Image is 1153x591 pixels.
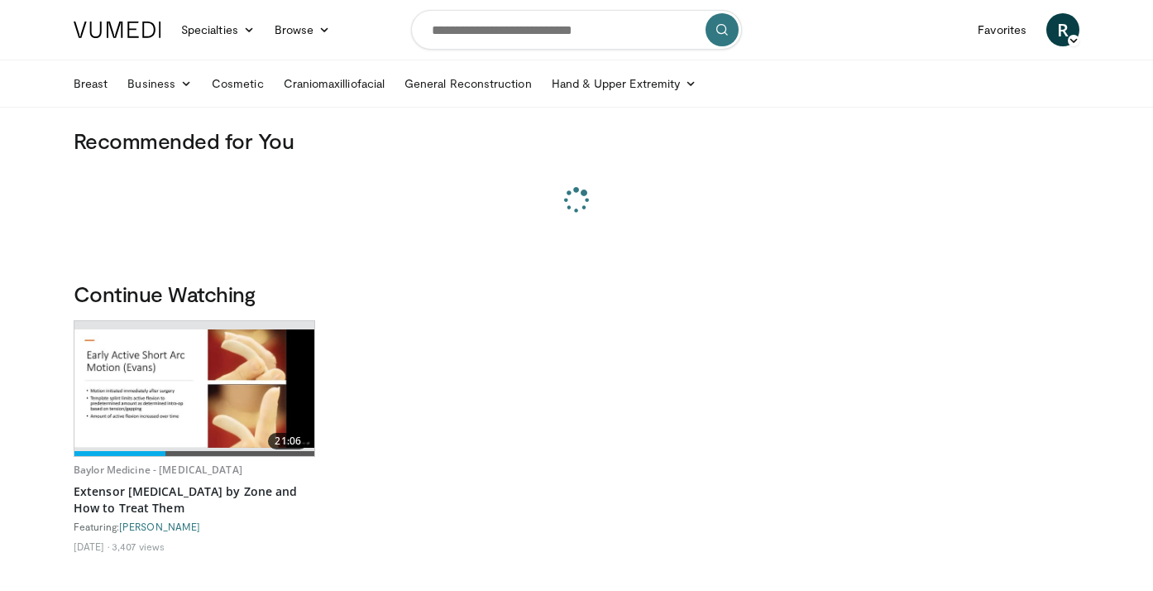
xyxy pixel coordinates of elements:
a: R [1046,13,1079,46]
li: [DATE] [74,540,109,553]
a: Specialties [171,13,265,46]
a: Baylor Medicine - [MEDICAL_DATA] [74,463,242,477]
a: Craniomaxilliofacial [274,67,395,100]
a: Breast [64,67,117,100]
h3: Recommended for You [74,127,1079,154]
a: Favorites [968,13,1036,46]
li: 3,407 views [112,540,165,553]
a: Extensor [MEDICAL_DATA] by Zone and How to Treat Them [74,483,315,517]
a: Cosmetic [202,67,274,100]
img: b830d77a-08c7-4532-9ad7-c9286699d656.620x360_q85_upscale.jpg [74,329,314,449]
a: Business [117,67,202,100]
input: Search topics, interventions [411,10,742,50]
a: 21:06 [74,321,314,456]
a: General Reconstruction [395,67,542,100]
span: 21:06 [268,433,308,449]
img: VuMedi Logo [74,22,161,38]
div: Featuring: [74,520,315,533]
h3: Continue Watching [74,281,1079,307]
a: Browse [265,13,341,46]
a: Hand & Upper Extremity [542,67,707,100]
a: [PERSON_NAME] [119,521,200,532]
